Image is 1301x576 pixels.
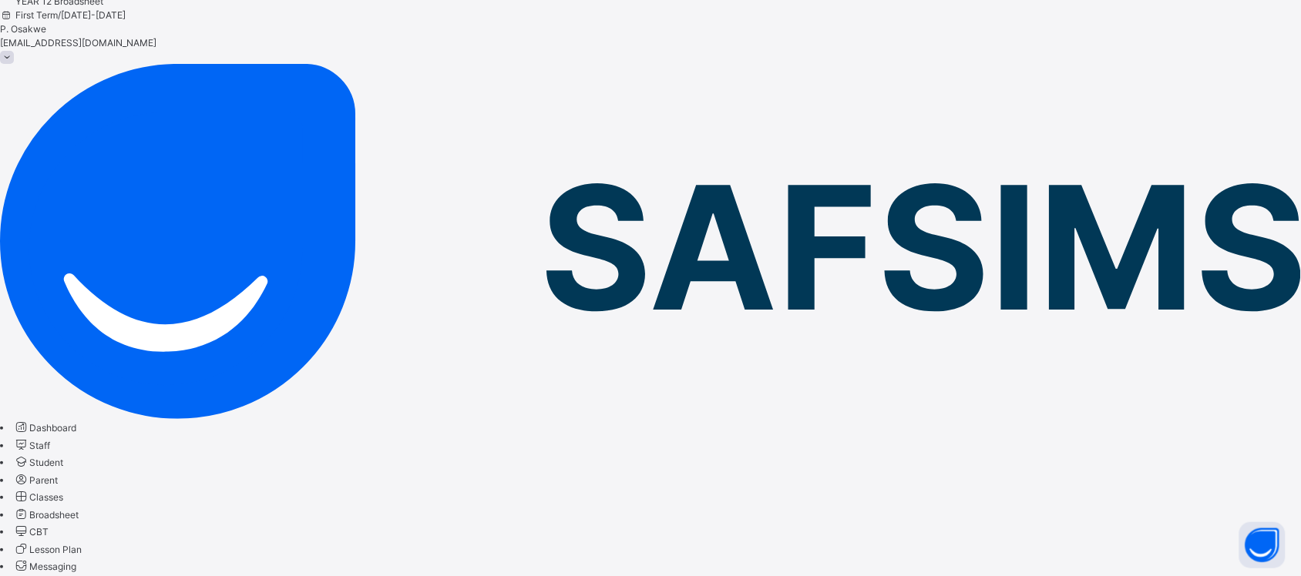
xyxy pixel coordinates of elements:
span: Messaging [29,561,76,572]
a: Messaging [13,561,76,572]
span: Lesson Plan [29,544,82,555]
a: Lesson Plan [13,544,82,555]
a: Classes [13,491,63,503]
a: Staff [13,440,50,451]
span: Parent [29,474,58,486]
a: Parent [13,474,58,486]
a: Dashboard [13,422,76,434]
span: CBT [29,526,49,537]
span: Student [29,457,63,468]
a: Broadsheet [13,509,79,521]
span: Classes [29,491,63,503]
span: Staff [29,440,50,451]
a: Student [13,457,63,468]
span: Dashboard [29,422,76,434]
a: CBT [13,526,49,537]
button: Open asap [1239,522,1286,568]
span: Broadsheet [29,509,79,521]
